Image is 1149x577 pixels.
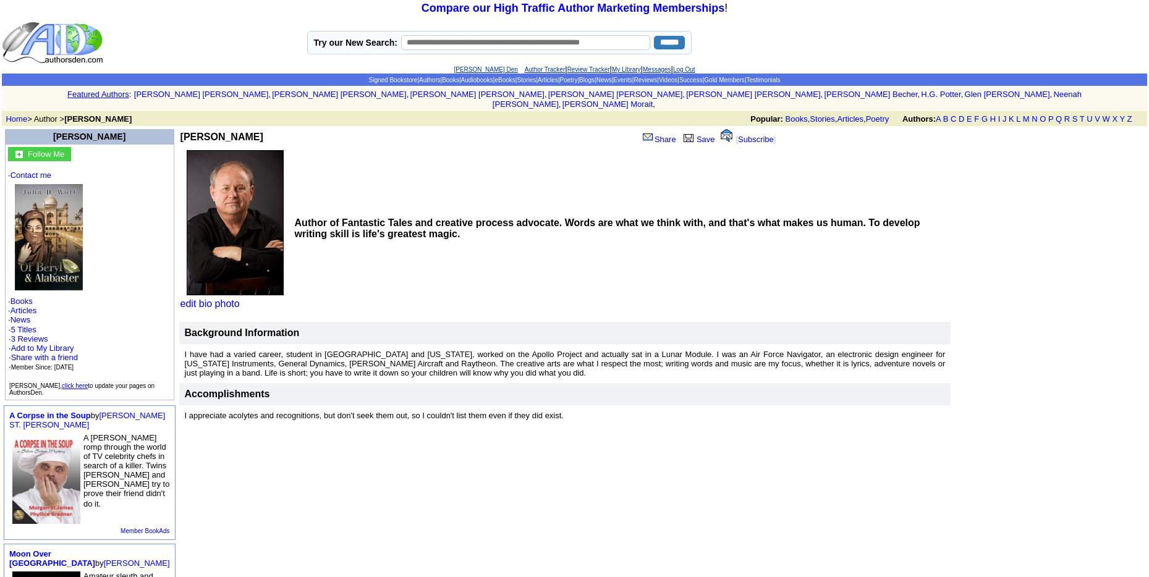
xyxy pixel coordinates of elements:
img: alert.gif [721,129,732,142]
font: Member Since: [DATE] [11,364,74,371]
a: T [1080,114,1085,124]
a: H [990,114,996,124]
a: eBooks [494,77,515,83]
a: Books [442,77,459,83]
font: i [920,91,921,98]
font: i [547,91,548,98]
a: Neenah [PERSON_NAME] [493,90,1082,109]
b: Authors: [902,114,936,124]
font: I have had a varied career, student in [GEOGRAPHIC_DATA] and [US_STATE], worked on the Apollo Pro... [185,350,946,377]
a: Author Tracker [525,66,566,73]
font: Accomplishments [185,389,270,399]
a: Save [680,135,715,144]
a: C [951,114,956,124]
a: Audiobooks [461,77,493,83]
font: , , , , , , , , , , [134,90,1082,109]
font: i [271,91,272,98]
font: i [409,91,410,98]
a: K [1009,114,1014,124]
a: Messages [643,66,671,73]
a: P [1048,114,1053,124]
a: Q [1056,114,1062,124]
img: library.gif [682,132,695,142]
a: E [967,114,972,124]
font: · · [9,325,78,371]
a: [PERSON_NAME] [53,132,125,141]
a: Signed Bookstore [368,77,417,83]
a: L [1016,114,1020,124]
a: [PERSON_NAME] Den [454,66,517,73]
a: U [1087,114,1092,124]
img: logo_ad.gif [2,21,106,64]
a: Books [786,114,808,124]
a: Reviews [634,77,657,83]
font: i [823,91,824,98]
b: [PERSON_NAME] [64,114,132,124]
a: Subscribe [738,135,774,144]
font: i [685,91,686,98]
a: Share [642,135,676,144]
b: Author of Fantastic Tales and creative process advocate. Words are what we think with, and that's... [295,217,920,239]
a: Articles [11,306,37,315]
a: [PERSON_NAME] [104,558,170,568]
font: ! [422,2,727,14]
a: Articles [538,77,558,83]
font: I appreciate acolytes and recognitions, but don't seek them out, so I couldn't list them even if ... [185,411,564,420]
a: Share with a friend [11,353,78,362]
a: Contact me [11,171,51,180]
a: X [1112,114,1117,124]
a: [PERSON_NAME] Becher [824,90,917,99]
img: 41393.jpg [12,433,80,524]
font: Follow Me [28,150,64,159]
a: Blogs [579,77,595,83]
font: | | | | [454,64,695,74]
a: G [982,114,988,124]
a: W [1103,114,1110,124]
a: N [1032,114,1037,124]
img: 33594.jpg [15,184,83,290]
a: Testimonials [746,77,780,83]
a: Log Out [673,66,695,73]
font: , , , [750,114,1143,124]
a: 5 Titles [11,325,36,334]
a: Gold Members [704,77,745,83]
font: A [PERSON_NAME] romp through the world of TV celebrity chefs in search of a killer. Twins [PERSON... [83,433,169,508]
a: O [1040,114,1046,124]
a: R [1064,114,1070,124]
a: Add to My Library [11,343,74,353]
font: i [655,101,656,108]
b: Popular: [750,114,783,124]
a: [PERSON_NAME] [PERSON_NAME] [686,90,820,99]
a: Stories [517,77,536,83]
img: gc.jpg [15,151,23,158]
a: [PERSON_NAME] [PERSON_NAME] [548,90,682,99]
a: Stories [810,114,834,124]
a: J [1003,114,1007,124]
a: H.G. Potter [921,90,960,99]
a: News [11,315,31,324]
img: 35899.jpg [187,150,284,295]
a: Follow Me [28,148,64,159]
a: [PERSON_NAME] Morait [562,99,653,109]
span: | | | | | | | | | | | | | | | [368,77,780,83]
a: [PERSON_NAME] [PERSON_NAME] [272,90,406,99]
a: edit bio photo [180,298,240,309]
a: [PERSON_NAME] ST. [PERSON_NAME] [9,411,165,429]
a: [PERSON_NAME] [PERSON_NAME] [134,90,268,99]
a: Videos [659,77,677,83]
a: click here [62,382,88,389]
font: · · · · [8,171,171,372]
b: Background Information [185,327,300,338]
a: S [1072,114,1078,124]
a: Events [613,77,632,83]
a: Glen [PERSON_NAME] [965,90,1050,99]
font: [PERSON_NAME], to update your pages on AuthorsDen. [9,382,155,396]
a: Member BookAds [121,528,169,534]
a: Poetry [866,114,889,124]
a: Articles [837,114,863,124]
img: share_page.gif [643,132,653,142]
a: M [1023,114,1030,124]
font: · · · [9,343,78,371]
a: Featured Authors [67,90,129,99]
a: [PERSON_NAME] [PERSON_NAME] [410,90,544,99]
